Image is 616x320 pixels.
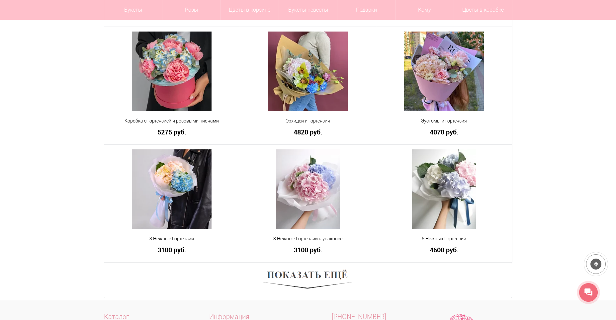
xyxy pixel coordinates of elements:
img: Коробка с гортензией и розовыми пионами [132,32,212,111]
a: 5275 руб. [108,128,235,135]
img: 3 Нежные Гортензии [132,149,212,229]
a: 5 Нежных Гортензий [381,235,508,242]
img: Орхидеи и гортензия [268,32,348,111]
a: Орхидеи и гортензия [244,118,372,124]
a: Показать ещё [262,277,354,282]
a: 3 Нежные Гортензии [108,235,235,242]
a: 3100 руб. [108,246,235,253]
img: Эустомы и гортензия [404,32,484,111]
a: 3100 руб. [244,246,372,253]
img: Показать ещё [262,268,354,293]
img: 3 Нежные Гортензии в упаковке [276,149,340,229]
a: Коробка с гортензией и розовыми пионами [108,118,235,124]
a: 4070 руб. [381,128,508,135]
a: Эустомы и гортензия [381,118,508,124]
a: 3 Нежные Гортензии в упаковке [244,235,372,242]
a: 4600 руб. [381,246,508,253]
a: 4820 руб. [244,128,372,135]
img: 5 Нежных Гортензий [412,149,476,229]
